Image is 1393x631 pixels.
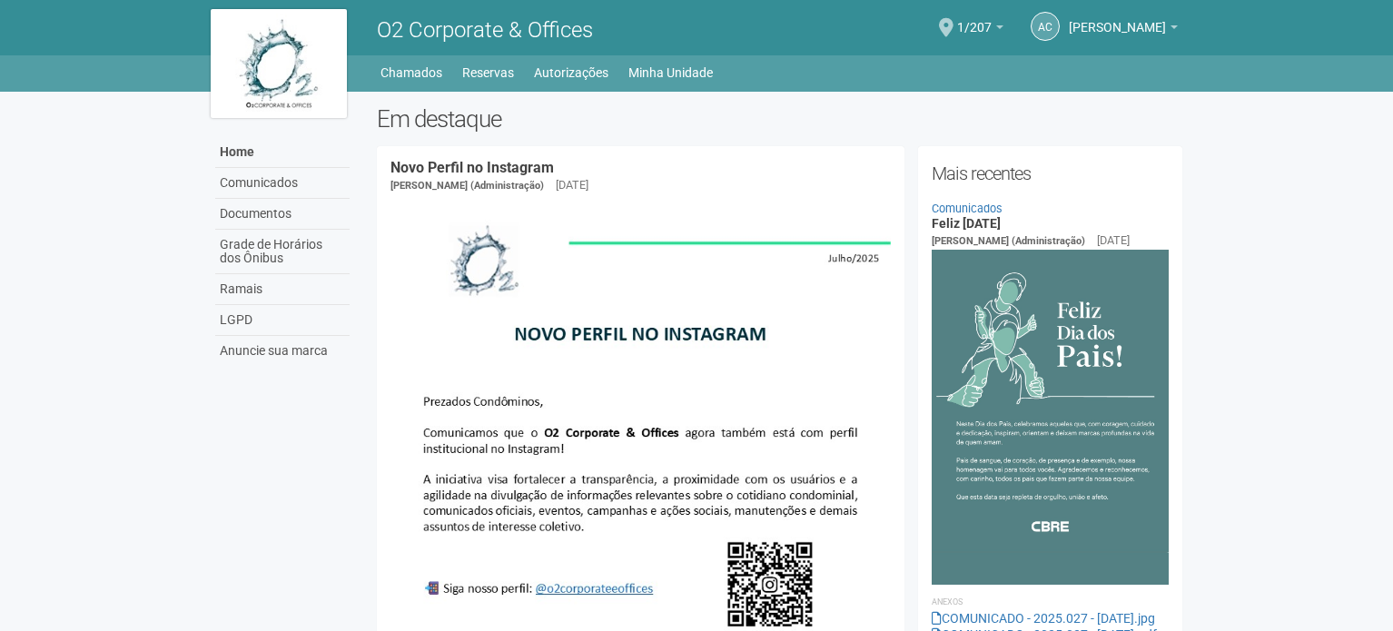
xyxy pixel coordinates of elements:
[215,274,350,305] a: Ramais
[215,230,350,274] a: Grade de Horários dos Ônibus
[462,60,514,85] a: Reservas
[215,137,350,168] a: Home
[628,60,713,85] a: Minha Unidade
[932,250,1169,585] img: COMUNICADO%20-%202025.027%20-%20Dia%20dos%20Pais.jpg
[211,9,347,118] img: logo.jpg
[390,159,554,176] a: Novo Perfil no Instagram
[1069,3,1166,35] span: Andréa Cunha
[390,180,544,192] span: [PERSON_NAME] (Administração)
[932,611,1155,626] a: COMUNICADO - 2025.027 - [DATE].jpg
[932,235,1085,247] span: [PERSON_NAME] (Administração)
[215,305,350,336] a: LGPD
[380,60,442,85] a: Chamados
[1031,12,1060,41] a: AC
[1069,23,1178,37] a: [PERSON_NAME]
[932,216,1001,231] a: Feliz [DATE]
[932,594,1169,610] li: Anexos
[377,17,593,43] span: O2 Corporate & Offices
[556,177,588,193] div: [DATE]
[215,336,350,366] a: Anuncie sua marca
[215,168,350,199] a: Comunicados
[932,160,1169,187] h2: Mais recentes
[932,202,1003,215] a: Comunicados
[215,199,350,230] a: Documentos
[957,3,992,35] span: 1/207
[534,60,608,85] a: Autorizações
[1097,232,1130,249] div: [DATE]
[957,23,1003,37] a: 1/207
[377,105,1182,133] h2: Em destaque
